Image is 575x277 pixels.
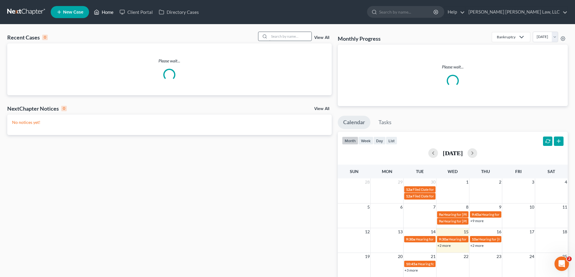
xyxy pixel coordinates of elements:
[445,7,465,17] a: Help
[463,253,469,260] span: 22
[463,228,469,235] span: 15
[342,137,358,145] button: month
[529,203,535,211] span: 10
[449,237,548,241] span: Hearing for [US_STATE] Safety Association of Timbermen - Self I
[413,187,463,192] span: Filed Date for [PERSON_NAME]
[338,35,381,42] h3: Monthly Progress
[496,253,502,260] span: 23
[470,243,484,248] a: +2 more
[529,253,535,260] span: 24
[472,237,478,241] span: 10a
[465,178,469,186] span: 1
[562,253,568,260] span: 25
[430,228,436,235] span: 14
[498,203,502,211] span: 9
[439,212,443,217] span: 9a
[470,219,484,223] a: +9 more
[531,178,535,186] span: 3
[439,219,443,223] span: 9a
[443,219,490,223] span: Hearing for [PERSON_NAME]
[61,106,67,111] div: 0
[314,36,329,40] a: View All
[562,203,568,211] span: 11
[433,203,436,211] span: 7
[358,137,373,145] button: week
[567,257,572,261] span: 2
[397,228,403,235] span: 13
[364,178,370,186] span: 28
[515,169,522,174] span: Fri
[91,7,117,17] a: Home
[564,178,568,186] span: 4
[443,212,490,217] span: Hearing for [PERSON_NAME]
[269,32,311,41] input: Search by name...
[373,137,386,145] button: day
[397,178,403,186] span: 29
[430,178,436,186] span: 30
[562,228,568,235] span: 18
[497,34,516,39] div: Bankruptcy
[350,169,359,174] span: Sun
[443,150,463,156] h2: [DATE]
[481,212,529,217] span: Hearing for [PERSON_NAME]
[439,237,448,241] span: 9:30a
[343,64,563,70] p: Please wait...
[42,35,48,40] div: 0
[367,203,370,211] span: 5
[63,10,83,14] span: New Case
[400,203,403,211] span: 6
[12,119,327,125] p: No notices yet!
[7,34,48,41] div: Recent Cases
[418,262,465,266] span: Hearing for [PERSON_NAME]
[406,237,415,241] span: 9:30a
[554,257,569,271] iframe: Intercom live chat
[465,7,567,17] a: [PERSON_NAME] [PERSON_NAME] Law, LLC
[430,253,436,260] span: 21
[416,237,515,241] span: Hearing for [US_STATE] Safety Association of Timbermen - Self I
[338,116,370,129] a: Calendar
[382,169,392,174] span: Mon
[7,105,67,112] div: NextChapter Notices
[156,7,202,17] a: Directory Cases
[406,262,417,266] span: 10:45a
[529,228,535,235] span: 17
[379,6,434,17] input: Search by name...
[478,237,525,241] span: Hearing for [PERSON_NAME]
[498,178,502,186] span: 2
[496,228,502,235] span: 16
[397,253,403,260] span: 20
[465,203,469,211] span: 8
[437,243,451,248] a: +2 more
[364,253,370,260] span: 19
[7,58,332,64] p: Please wait...
[386,137,397,145] button: list
[413,194,463,198] span: Filed Date for [PERSON_NAME]
[481,169,490,174] span: Thu
[448,169,458,174] span: Wed
[373,116,397,129] a: Tasks
[117,7,156,17] a: Client Portal
[406,194,412,198] span: 12a
[364,228,370,235] span: 12
[404,268,418,272] a: +3 more
[416,169,424,174] span: Tue
[406,187,412,192] span: 12a
[314,107,329,111] a: View All
[548,169,555,174] span: Sat
[472,212,481,217] span: 9:45a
